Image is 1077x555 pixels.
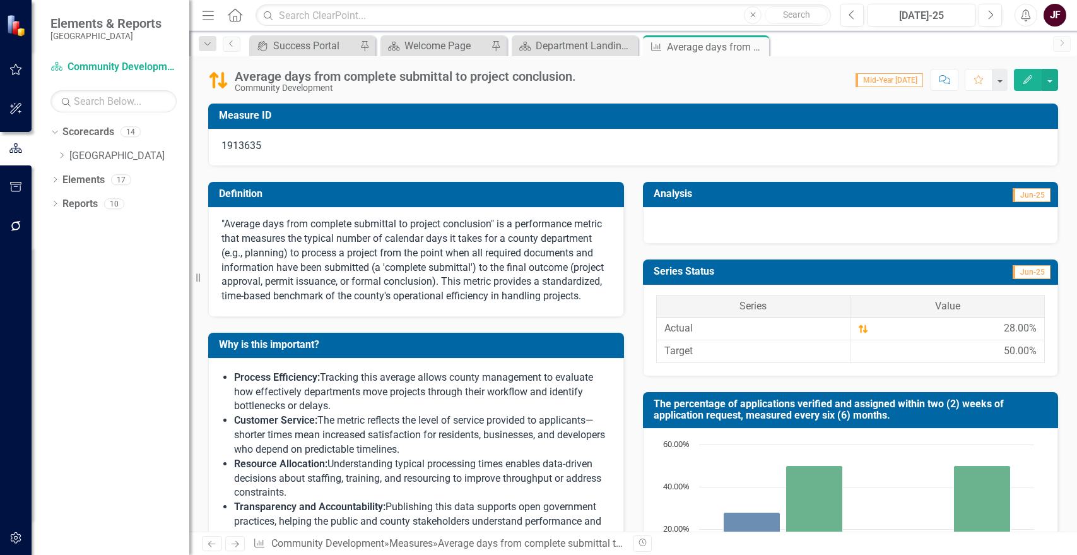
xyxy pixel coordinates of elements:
[856,73,923,87] span: Mid-Year [DATE]
[1013,188,1051,202] span: Jun-25
[654,398,1052,421] h3: The percentage of applications verified and assigned within two (2) weeks of application request,...
[656,340,850,363] td: Target
[235,83,576,93] div: Community Development
[234,501,385,513] strong: Transparency and Accountability:
[121,127,141,138] div: 14
[663,438,690,450] text: 60.00%
[50,31,162,41] small: [GEOGRAPHIC_DATA]
[1044,4,1066,27] button: JF
[252,38,356,54] a: Success Portal
[219,110,1052,121] h3: Measure ID
[219,339,618,350] h3: Why is this important?
[536,38,635,54] div: Department Landing Page
[271,537,384,549] a: Community Development
[234,371,320,383] strong: Process Efficiency:
[234,458,327,470] strong: Resource Allocation:
[50,90,177,112] input: Search Below...
[783,9,810,20] span: Search
[654,266,896,277] h3: Series Status
[1004,321,1037,336] div: 28.00%
[654,188,851,200] h3: Analysis
[62,125,114,140] a: Scorecards
[235,69,576,83] div: Average days from complete submittal to project conclusion.
[69,149,189,164] a: [GEOGRAPHIC_DATA]
[256,4,831,27] input: Search ClearPoint...
[656,295,850,318] th: Series
[253,537,623,551] div: » »
[1013,265,1051,279] span: Jun-25
[234,500,611,544] p: Publishing this data supports open government practices, helping the public and county stakeholde...
[663,480,690,492] text: 40.00%
[858,324,868,334] img: Caution
[663,523,690,534] text: 20.00%
[515,38,635,54] a: Department Landing Page
[1004,344,1037,359] div: 50.00%
[438,537,708,549] div: Average days from complete submittal to project conclusion.
[404,38,488,54] div: Welcome Page
[62,173,105,188] a: Elements
[765,6,828,24] button: Search
[384,38,488,54] a: Welcome Page
[234,457,611,501] p: Understanding typical processing times enables data-driven decisions about staffing, training, an...
[667,39,766,55] div: Average days from complete submittal to project conclusion.
[850,295,1045,318] th: Value
[208,70,228,90] img: Caution
[234,371,611,414] p: Tracking this average allows county management to evaluate how effectively departments move proje...
[234,414,317,426] strong: Customer Service:
[389,537,433,549] a: Measures
[111,174,131,185] div: 17
[62,197,98,212] a: Reports
[104,198,124,209] div: 10
[872,8,971,23] div: [DATE]-25
[50,16,162,31] span: Elements & Reports
[221,217,611,304] p: "Average days from complete submittal to project conclusion" is a performance metric that measure...
[6,15,28,37] img: ClearPoint Strategy
[656,318,850,340] td: Actual
[50,60,177,75] a: Community Development
[234,414,611,457] p: The metric reflects the level of service provided to applicants—shorter times mean increased sati...
[219,188,618,200] h3: Definition
[868,4,975,27] button: [DATE]-25
[273,38,356,54] div: Success Portal
[208,129,1058,167] div: 1913635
